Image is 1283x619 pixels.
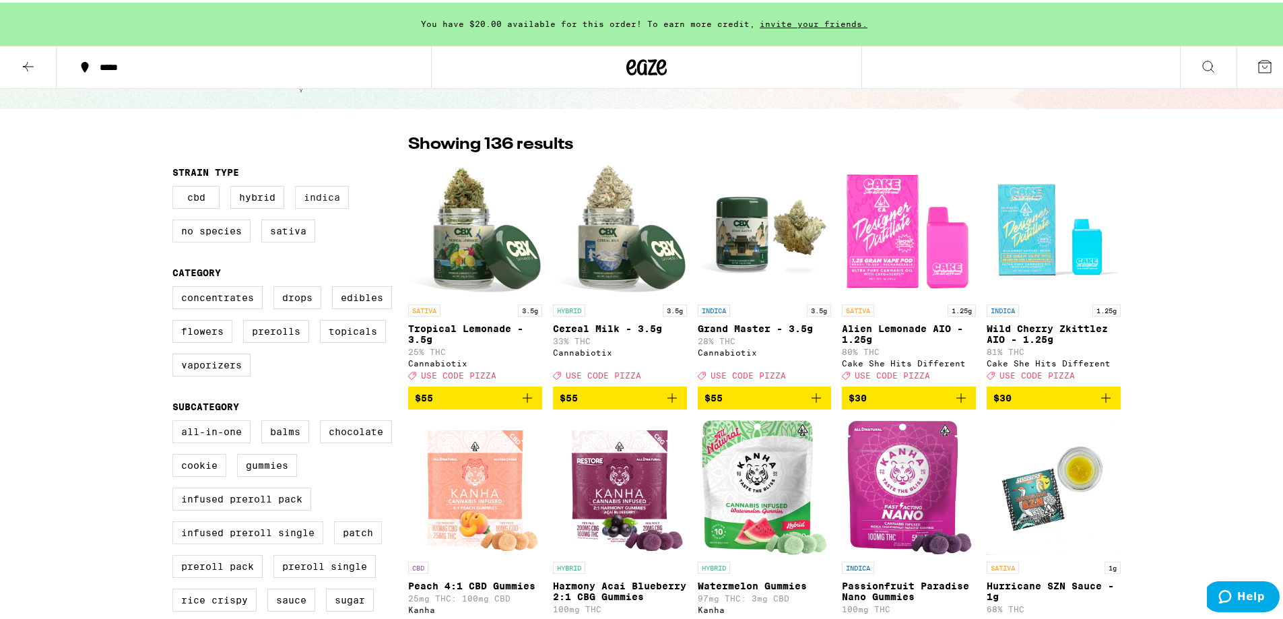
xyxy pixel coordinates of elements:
[663,302,687,314] p: 3.5g
[243,317,309,340] label: Prerolls
[408,302,440,314] p: SATIVA
[698,384,832,407] button: Add to bag
[698,578,832,589] p: Watermelon Gummies
[172,552,263,575] label: Preroll Pack
[295,183,349,206] label: Indica
[987,602,1121,611] p: 68% THC
[842,160,976,384] a: Open page for Alien Lemonade AIO - 1.25g from Cake She Hits Different
[172,451,226,474] label: Cookie
[855,368,930,377] span: USE CODE PIZZA
[847,418,972,552] img: Kanha - Passionfruit Paradise Nano Gummies
[172,519,323,542] label: Infused Preroll Single
[172,164,239,175] legend: Strain Type
[273,552,376,575] label: Preroll Single
[849,390,867,401] span: $30
[560,390,578,401] span: $55
[842,578,976,599] p: Passionfruit Paradise Nano Gummies
[172,586,257,609] label: Rice Crispy
[421,368,496,377] span: USE CODE PIZZA
[172,399,239,410] legend: Subcategory
[408,356,542,365] div: Cannabiotix
[987,302,1019,314] p: INDICA
[987,345,1121,354] p: 81% THC
[553,559,585,571] p: HYBRID
[332,284,392,306] label: Edibles
[408,345,542,354] p: 25% THC
[408,603,542,612] div: Kanha
[408,160,542,384] a: Open page for Tropical Lemonade - 3.5g from Cannabiotix
[172,485,311,508] label: Infused Preroll Pack
[698,160,832,295] img: Cannabiotix - Grand Master - 3.5g
[408,578,542,589] p: Peach 4:1 CBD Gummies
[553,160,687,384] a: Open page for Cereal Milk - 3.5g from Cannabiotix
[553,602,687,611] p: 100mg THC
[987,578,1121,599] p: Hurricane SZN Sauce - 1g
[711,368,786,377] span: USE CODE PIZZA
[948,302,976,314] p: 1.25g
[566,368,641,377] span: USE CODE PIZZA
[704,390,723,401] span: $55
[553,160,687,295] img: Cannabiotix - Cereal Milk - 3.5g
[518,302,542,314] p: 3.5g
[987,160,1121,295] img: Cake She Hits Different - Wild Cherry Zkittlez AIO - 1.25g
[842,345,976,354] p: 80% THC
[553,302,585,314] p: HYBRID
[842,302,874,314] p: SATIVA
[698,346,832,354] div: Cannabiotix
[698,302,730,314] p: INDICA
[698,591,832,600] p: 97mg THC: 3mg CBD
[1207,579,1280,612] iframe: Opens a widget where you can find more information
[261,217,315,240] label: Sativa
[842,602,976,611] p: 100mg THC
[698,334,832,343] p: 28% THC
[172,284,263,306] label: Concentrates
[172,265,221,275] legend: Category
[842,559,874,571] p: INDICA
[172,217,251,240] label: No Species
[553,346,687,354] div: Cannabiotix
[172,418,251,441] label: All-In-One
[230,183,284,206] label: Hybrid
[1105,559,1121,571] p: 1g
[999,368,1075,377] span: USE CODE PIZZA
[553,384,687,407] button: Add to bag
[987,160,1121,384] a: Open page for Wild Cherry Zkittlez AIO - 1.25g from Cake She Hits Different
[993,390,1012,401] span: $30
[334,519,382,542] label: Patch
[172,351,251,374] label: Vaporizers
[698,321,832,331] p: Grand Master - 3.5g
[842,160,976,295] img: Cake She Hits Different - Alien Lemonade AIO - 1.25g
[172,317,232,340] label: Flowers
[807,302,831,314] p: 3.5g
[987,418,1121,552] img: Sluggers - Hurricane SZN Sauce - 1g
[842,356,976,365] div: Cake She Hits Different
[987,559,1019,571] p: SATIVA
[553,321,687,331] p: Cereal Milk - 3.5g
[842,321,976,342] p: Alien Lemonade AIO - 1.25g
[408,131,573,154] p: Showing 136 results
[421,17,755,26] span: You have $20.00 available for this order! To earn more credit,
[408,591,542,600] p: 25mg THC: 100mg CBD
[415,390,433,401] span: $55
[237,451,297,474] label: Gummies
[987,356,1121,365] div: Cake She Hits Different
[261,418,309,441] label: Balms
[987,321,1121,342] p: Wild Cherry Zkittlez AIO - 1.25g
[408,384,542,407] button: Add to bag
[320,418,392,441] label: Chocolate
[698,603,832,612] div: Kanha
[553,334,687,343] p: 33% THC
[408,559,428,571] p: CBD
[842,384,976,407] button: Add to bag
[267,586,315,609] label: Sauce
[698,559,730,571] p: HYBRID
[172,183,220,206] label: CBD
[755,17,872,26] span: invite your friends.
[553,578,687,599] p: Harmony Acai Blueberry 2:1 CBG Gummies
[554,418,685,552] img: Kanha - Harmony Acai Blueberry 2:1 CBG Gummies
[698,160,832,384] a: Open page for Grand Master - 3.5g from Cannabiotix
[408,160,542,295] img: Cannabiotix - Tropical Lemonade - 3.5g
[1092,302,1121,314] p: 1.25g
[987,384,1121,407] button: Add to bag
